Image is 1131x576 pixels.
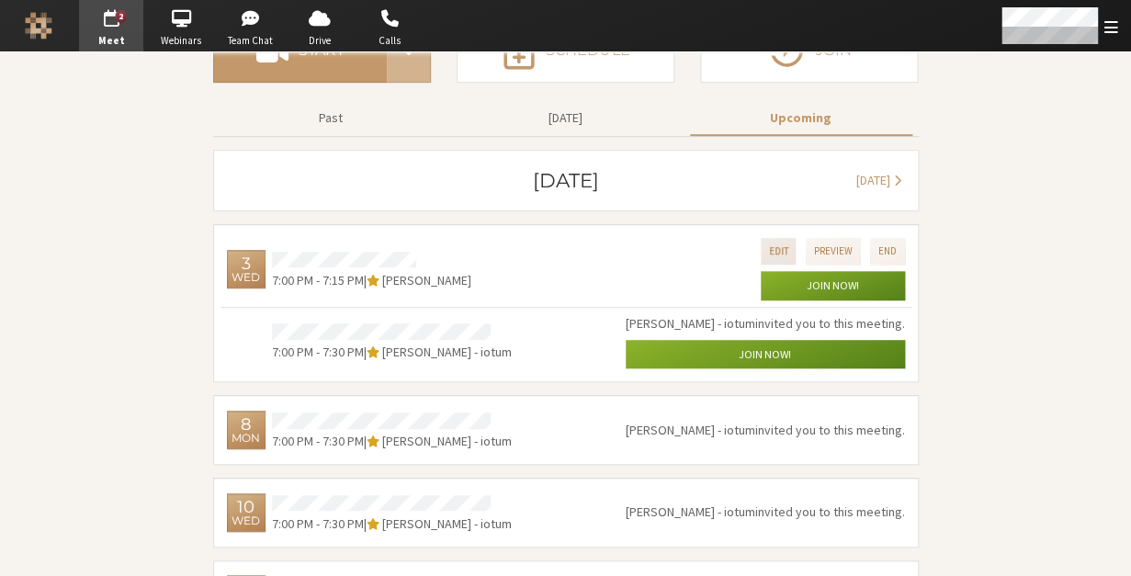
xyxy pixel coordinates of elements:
div: 2 [116,10,128,23]
h3: [DATE] [533,170,599,191]
span: Meet [79,33,143,49]
div: Mon [232,433,260,444]
p: invited you to this meeting. [626,503,905,522]
span: 7:00 PM - 7:15 PM [272,272,364,288]
h4: Schedule [546,43,629,58]
div: | [272,514,513,534]
div: 10 [237,499,254,515]
button: [DATE] [455,102,677,134]
span: [PERSON_NAME] - iotum [626,503,755,520]
div: | [272,432,513,451]
span: 7:00 PM - 7:30 PM [272,433,364,449]
iframe: Chat [1085,528,1117,563]
span: Drive [288,33,352,49]
span: 7:00 PM - 7:30 PM [272,515,364,532]
h4: Join [816,43,852,58]
div: Wednesday, September 10, 2025 7:00 PM [227,493,266,532]
span: [PERSON_NAME] - iotum [626,315,755,332]
span: [PERSON_NAME] - iotum [382,344,512,360]
div: 3 [242,255,251,272]
img: Iotum [25,12,52,40]
span: [PERSON_NAME] - iotum [382,515,512,532]
span: Calls [357,33,422,49]
button: Join now! [626,340,905,369]
button: [DATE] [846,164,911,198]
span: [PERSON_NAME] - iotum [626,422,755,438]
span: [PERSON_NAME] [382,272,471,288]
div: Wednesday, September 3, 2025 7:00 PM [227,250,266,288]
div: Wed [232,272,260,283]
div: Monday, September 8, 2025 7:00 PM [227,411,266,449]
span: 7:00 PM - 7:30 PM [272,344,364,360]
span: Webinars [149,33,213,49]
button: Preview [806,238,861,265]
span: [DATE] [856,172,890,188]
button: Upcoming [690,102,912,134]
div: 8 [241,416,251,433]
span: Team Chat [219,33,283,49]
button: End [870,238,905,265]
div: Wed [232,515,260,526]
h4: Start [298,43,344,58]
div: | [272,343,513,362]
div: | [272,271,472,290]
button: Edit [761,238,797,265]
button: Past [220,102,442,134]
p: invited you to this meeting. [626,314,905,333]
button: Join now! [761,271,905,300]
span: [PERSON_NAME] - iotum [382,433,512,449]
p: invited you to this meeting. [626,421,905,440]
